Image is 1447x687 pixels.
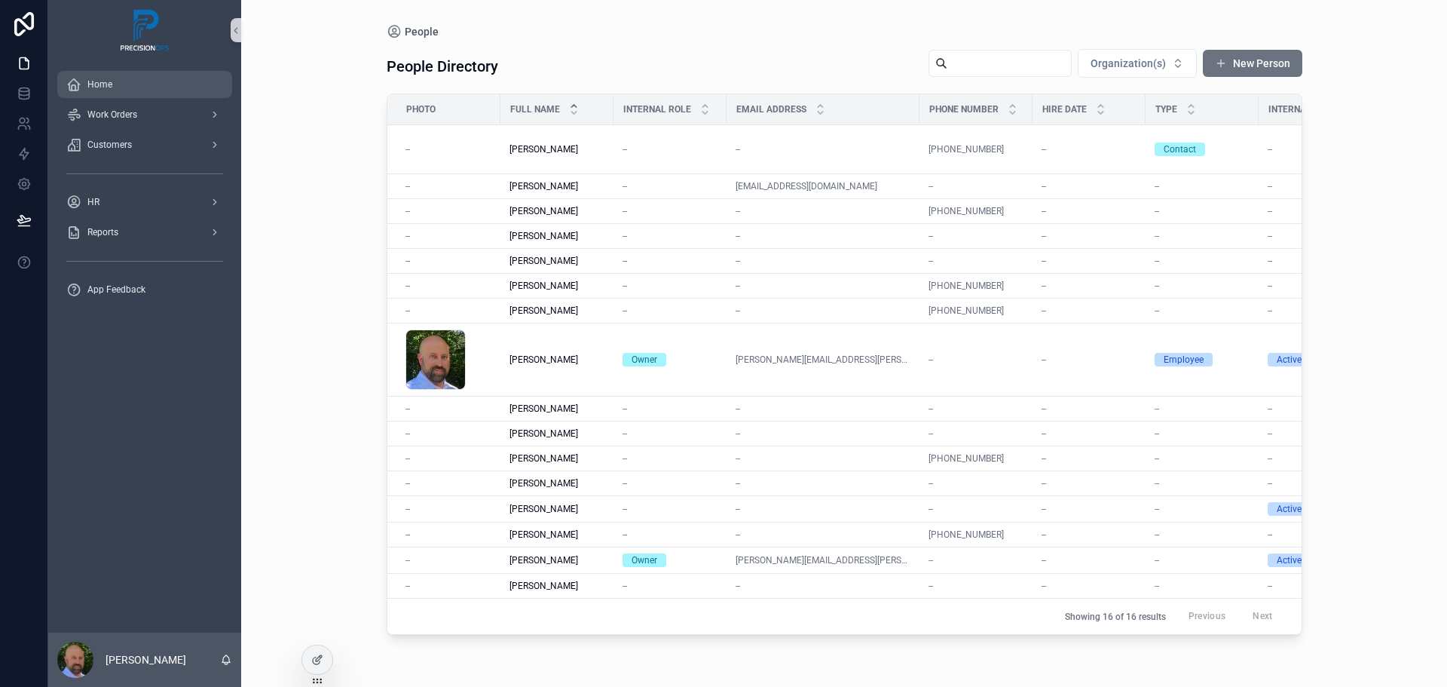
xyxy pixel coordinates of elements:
[623,529,717,541] a: --
[509,503,604,515] a: [PERSON_NAME]
[928,230,933,242] span: --
[1268,280,1365,292] a: --
[509,529,578,541] span: [PERSON_NAME]
[928,580,1023,592] a: --
[623,529,627,541] span: --
[405,143,410,155] span: --
[1042,305,1136,317] a: --
[1042,180,1046,192] span: --
[1268,403,1365,415] a: --
[405,554,491,566] a: --
[623,255,627,267] span: --
[1155,403,1159,415] span: --
[509,580,604,592] a: [PERSON_NAME]
[406,103,436,115] span: Photo
[405,280,410,292] span: --
[1042,354,1046,366] span: --
[405,230,491,242] a: --
[1268,280,1272,292] span: --
[736,428,740,440] span: --
[509,580,578,592] span: [PERSON_NAME]
[928,230,1023,242] a: --
[1042,428,1046,440] span: --
[405,255,410,267] span: --
[1155,305,1250,317] a: --
[106,652,186,667] p: [PERSON_NAME]
[57,71,232,98] a: Home
[623,477,717,489] a: --
[736,205,740,217] span: --
[1155,103,1177,115] span: Type
[1042,205,1136,217] a: --
[1042,554,1046,566] span: --
[736,143,740,155] span: --
[736,580,910,592] a: --
[1155,554,1159,566] span: --
[405,477,491,489] a: --
[1042,255,1136,267] a: --
[1042,452,1136,465] a: --
[928,452,1023,465] a: [PHONE_NUMBER]
[1065,611,1166,623] span: Showing 16 of 16 results
[1042,554,1136,566] a: --
[1268,353,1365,367] a: Active
[1078,49,1197,78] button: Select Button
[623,503,627,515] span: --
[1268,452,1272,465] span: --
[405,580,491,592] a: --
[928,529,1023,541] a: [PHONE_NUMBER]
[736,354,910,366] a: [PERSON_NAME][EMAIL_ADDRESS][PERSON_NAME][DOMAIN_NAME]
[928,280,1004,292] a: [PHONE_NUMBER]
[928,403,1023,415] a: --
[928,305,1023,317] a: [PHONE_NUMBER]
[405,143,491,155] a: --
[1042,580,1046,592] span: --
[509,180,578,192] span: [PERSON_NAME]
[509,428,578,440] span: [PERSON_NAME]
[1042,529,1046,541] span: --
[736,280,740,292] span: --
[736,477,740,489] span: --
[1164,353,1204,367] div: Employee
[1155,305,1159,317] span: --
[405,403,410,415] span: --
[928,180,1023,192] a: --
[405,554,410,566] span: --
[405,580,410,592] span: --
[1268,477,1272,489] span: --
[509,503,578,515] span: [PERSON_NAME]
[1155,580,1159,592] span: --
[509,403,578,415] span: [PERSON_NAME]
[1155,280,1159,292] span: --
[57,219,232,246] a: Reports
[928,305,1004,317] a: [PHONE_NUMBER]
[1268,452,1365,465] a: --
[623,180,717,192] a: --
[509,354,604,366] a: [PERSON_NAME]
[57,131,232,158] a: Customers
[87,196,99,208] span: HR
[623,230,717,242] a: --
[623,205,627,217] span: --
[736,554,910,566] a: [PERSON_NAME][EMAIL_ADDRESS][PERSON_NAME][DOMAIN_NAME]
[1155,403,1250,415] a: --
[623,103,691,115] span: Internal Role
[928,280,1023,292] a: [PHONE_NUMBER]
[1268,230,1365,242] a: --
[1042,280,1136,292] a: --
[1155,255,1250,267] a: --
[1042,143,1046,155] span: --
[1042,503,1136,515] a: --
[405,503,410,515] span: --
[509,180,604,192] a: [PERSON_NAME]
[623,428,627,440] span: --
[928,205,1004,217] a: [PHONE_NUMBER]
[509,205,578,217] span: [PERSON_NAME]
[1155,230,1159,242] span: --
[405,205,491,217] a: --
[1268,554,1365,567] a: Active
[1277,353,1302,367] div: Active
[736,305,910,317] a: --
[509,143,578,155] span: [PERSON_NAME]
[509,205,604,217] a: [PERSON_NAME]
